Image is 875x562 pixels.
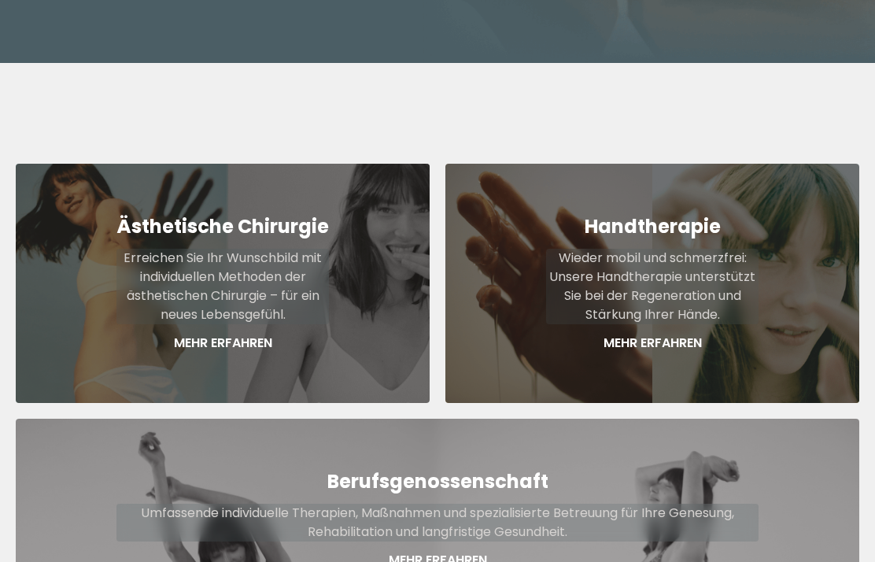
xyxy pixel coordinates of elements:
strong: Handtherapie [585,213,721,239]
strong: Ästhetische Chirurgie [116,213,329,239]
a: Ästhetische ChirurgieErreichen Sie Ihr Wunschbild mit individuellen Methoden der ästhetischen Chi... [16,164,430,403]
p: Umfassende individuelle Therapien, Maßnahmen und spezialisierte Betreuung für Ihre Genesung, Reha... [116,504,759,542]
p: Mehr Erfahren [116,334,329,353]
p: Erreichen Sie Ihr Wunschbild mit individuellen Methoden der ästhetischen Chirurgie – für ein neue... [116,249,329,324]
p: Mehr Erfahren [546,334,759,353]
a: HandtherapieWieder mobil und schmerzfrei: Unsere Handtherapie unterstützt Sie bei der Regeneratio... [445,164,859,403]
p: Wieder mobil und schmerzfrei: Unsere Handtherapie unterstützt Sie bei der Regeneration und Stärku... [546,249,759,324]
strong: Berufsgenossenschaft [327,468,548,494]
